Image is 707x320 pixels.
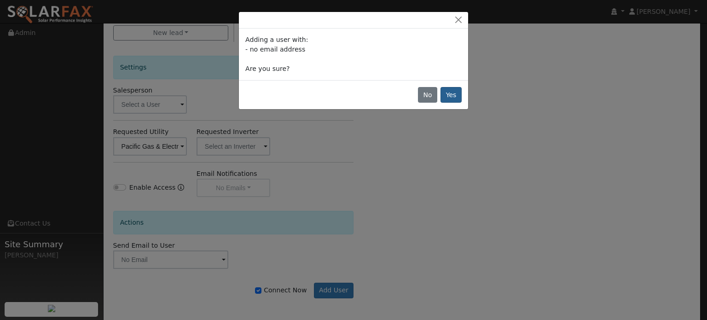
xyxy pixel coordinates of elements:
span: Are you sure? [245,65,290,72]
button: Close [452,15,465,25]
button: No [418,87,437,103]
button: Yes [440,87,462,103]
span: - no email address [245,46,305,53]
span: Adding a user with: [245,36,308,43]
